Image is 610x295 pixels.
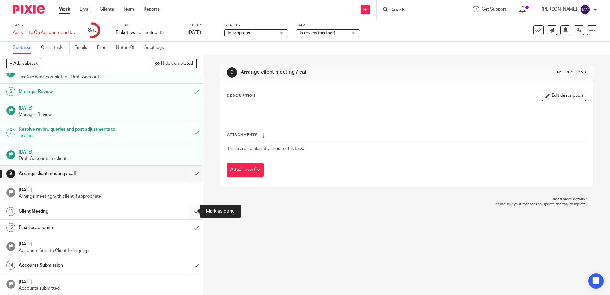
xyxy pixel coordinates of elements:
a: Audit logs [144,42,169,54]
h1: Resolve review queries and post adjustments to TaxCalc [19,125,129,141]
span: [DATE] [188,30,201,35]
a: Reports [144,6,160,12]
h1: [DATE] [19,103,197,111]
h1: Manager Review [19,87,129,96]
p: Accounts Sent to Client for signing [19,247,197,254]
a: Clients [100,6,114,12]
span: Attachments [227,133,258,137]
button: Edit description [542,91,586,101]
a: Files [97,42,111,54]
div: 8 [88,26,97,34]
a: Email [80,6,90,12]
img: Pixie [13,5,45,14]
p: [PERSON_NAME] [542,6,577,12]
a: Team [123,6,134,12]
small: /15 [91,29,97,32]
div: Instructions [556,70,586,75]
input: Search [390,8,447,13]
p: Draft Accounts to client [19,155,197,162]
div: 11 [6,207,15,216]
span: In review (partner) [300,31,335,35]
p: Arrange meeting with client if appropriate [19,193,197,200]
span: Get Support [482,7,506,11]
p: TaxCalc work completed - Draft Accounts [19,74,197,80]
div: 14 [6,261,15,270]
span: There are no files attached to this task. [227,147,304,151]
label: Due by [188,23,216,28]
div: Accs - Ltd Co Accounts and tax - Internal [13,29,77,36]
h1: Client Meeting [19,207,129,216]
h1: [DATE] [19,147,197,155]
h1: Arrange client meeting / call [19,169,129,178]
img: svg%3E [580,4,590,15]
label: Client [116,23,180,28]
span: In progress [228,31,250,35]
h1: [DATE] [19,185,197,193]
a: Subtasks [13,42,36,54]
p: Please ask your manager to update the task template. [227,202,586,207]
h1: Accounts Submission [19,261,129,270]
h1: [DATE] [19,239,197,247]
h1: Finalise accounts [19,223,129,232]
p: Need more details? [227,197,586,202]
h1: Arrange client meeting / call [241,69,420,76]
p: Manager Review [19,111,197,118]
div: 5 [6,87,15,96]
p: Accounts submitted [19,285,197,291]
label: Tags [296,23,360,28]
p: Blakethwaite Limited [116,29,157,36]
span: Hide completed [161,61,193,66]
div: 9 [6,169,15,178]
h1: [DATE] [19,277,197,285]
div: 12 [6,223,15,232]
label: Status [224,23,288,28]
label: Task [13,23,77,28]
div: 9 [227,67,237,78]
a: Client tasks [41,42,70,54]
a: Emails [74,42,92,54]
button: + Add subtask [6,58,41,69]
p: Description [227,93,255,98]
a: Work [59,6,70,12]
button: Attach new file [227,163,264,177]
div: 7 [6,128,15,137]
button: Hide completed [152,58,197,69]
a: Notes (0) [116,42,139,54]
